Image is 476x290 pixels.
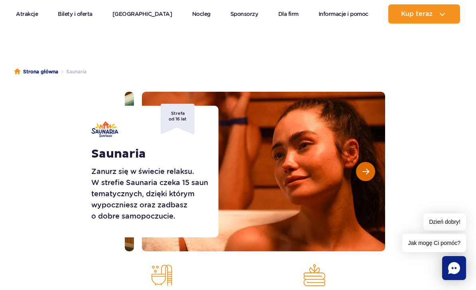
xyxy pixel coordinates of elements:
div: Strefa od 16 lat [161,104,195,134]
span: Dzień dobry! [423,213,466,231]
a: Strona główna [14,68,58,76]
p: Zanurz się w świecie relaksu. W strefie Saunaria czeka 15 saun tematycznych, dzięki którym wypocz... [91,166,212,222]
button: Kup teraz [388,4,460,24]
a: Nocleg [192,4,210,24]
h1: Saunaria [91,147,212,161]
a: Dla firm [278,4,299,24]
div: Chat [442,256,466,280]
span: Jak mogę Ci pomóc? [402,234,466,252]
img: Saunaria [91,121,118,137]
a: Informacje i pomoc [319,4,368,24]
span: Kup teraz [401,10,433,18]
a: [GEOGRAPHIC_DATA] [112,4,172,24]
a: Atrakcje [16,4,38,24]
a: Bilety i oferta [58,4,92,24]
li: Saunaria [58,68,87,76]
button: Następny slajd [356,162,375,181]
a: Sponsorzy [230,4,258,24]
